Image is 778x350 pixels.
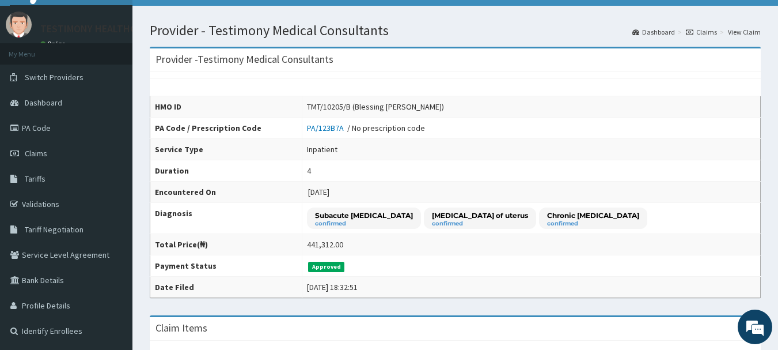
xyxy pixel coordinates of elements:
th: Date Filed [150,277,302,298]
div: TMT/10205/B (Blessing [PERSON_NAME]) [307,101,444,112]
h3: Provider - Testimony Medical Consultants [155,54,333,65]
small: confirmed [432,221,528,227]
img: d_794563401_company_1708531726252_794563401 [21,58,47,86]
th: Total Price(₦) [150,234,302,255]
div: Inpatient [307,144,337,155]
span: Dashboard [25,97,62,108]
span: Switch Providers [25,72,84,82]
img: User Image [6,12,32,37]
span: Tariffs [25,174,45,184]
p: TESTIMONY HEALTHCARE & SURGERIES LTD [40,24,232,34]
textarea: Type your message and hit 'Enter' [6,230,219,270]
span: Tariff Negotiation [25,224,84,235]
p: Chronic [MEDICAL_DATA] [547,210,639,220]
div: 4 [307,165,311,176]
a: Online [40,40,68,48]
th: Duration [150,160,302,182]
span: [DATE] [308,187,329,197]
p: Subacute [MEDICAL_DATA] [315,210,413,220]
span: Approved [308,262,344,272]
th: Encountered On [150,182,302,203]
th: Service Type [150,139,302,160]
span: Claims [25,148,47,159]
a: Dashboard [632,27,675,37]
div: 441,312.00 [307,239,343,250]
p: [MEDICAL_DATA] of uterus [432,210,528,220]
h3: Claim Items [155,323,207,333]
div: / No prescription code [307,122,425,134]
th: PA Code / Prescription Code [150,118,302,139]
a: Claims [686,27,717,37]
small: confirmed [547,221,639,227]
h1: Provider - Testimony Medical Consultants [150,23,761,38]
div: Minimize live chat window [189,6,217,33]
a: PA/123B7A [307,123,347,133]
th: Payment Status [150,255,302,277]
small: confirmed [315,221,413,227]
a: View Claim [728,27,761,37]
div: [DATE] 18:32:51 [307,281,358,293]
span: We're online! [67,103,159,219]
th: HMO ID [150,96,302,118]
div: Chat with us now [60,65,193,80]
th: Diagnosis [150,203,302,234]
